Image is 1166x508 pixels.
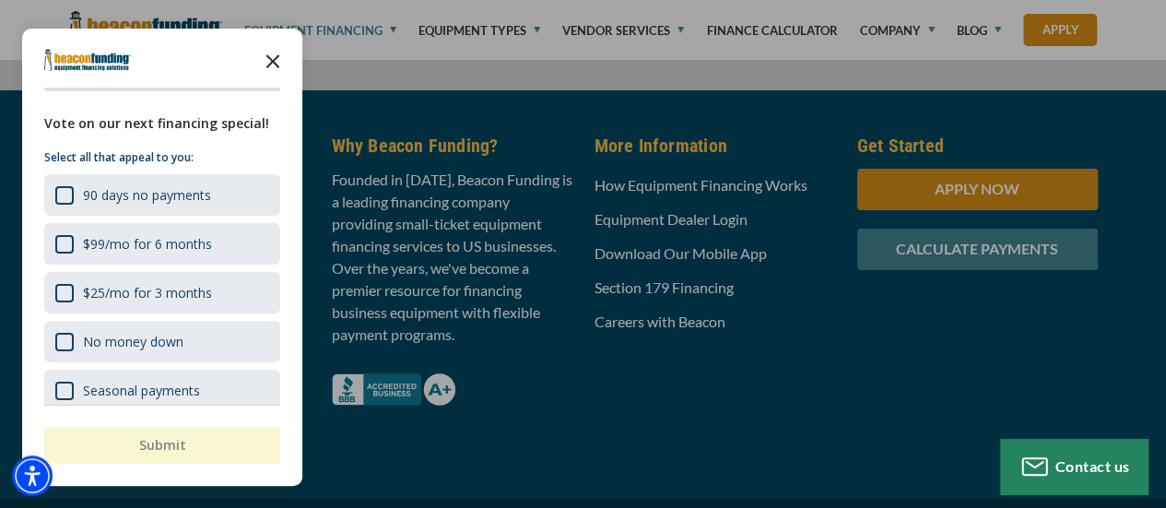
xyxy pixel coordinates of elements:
[22,29,302,486] div: Survey
[83,186,211,204] div: 90 days no payments
[44,427,280,464] button: Submit
[83,382,200,399] div: Seasonal payments
[44,113,280,134] div: Vote on our next financing special!
[83,284,212,301] div: $25/mo for 3 months
[44,370,280,411] div: Seasonal payments
[1055,457,1130,475] span: Contact us
[254,41,291,78] button: Close the survey
[44,174,280,216] div: 90 days no payments
[44,148,280,167] p: Select all that appeal to you:
[12,455,53,496] div: Accessibility Menu
[44,49,131,71] img: Company logo
[1000,439,1148,494] button: Contact us
[83,333,183,350] div: No money down
[44,223,280,265] div: $99/mo for 6 months
[83,235,212,253] div: $99/mo for 6 months
[44,321,280,362] div: No money down
[44,272,280,313] div: $25/mo for 3 months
